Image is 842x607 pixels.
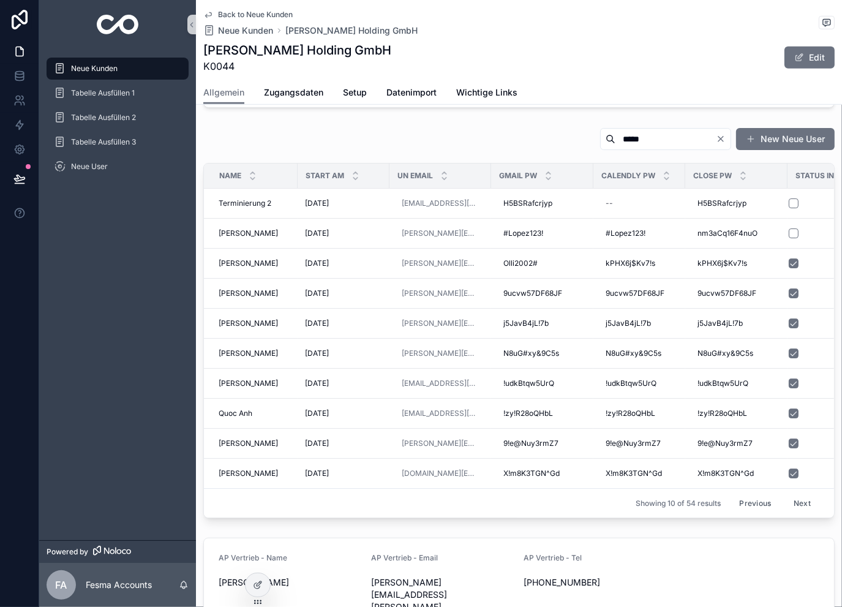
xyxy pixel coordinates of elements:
[498,284,586,303] a: 9ucvw57DF68JF
[219,198,271,208] span: Terminierung 2
[264,86,323,99] span: Zugangsdaten
[697,288,756,298] span: 9ucvw57DF68JF
[285,25,418,37] a: [PERSON_NAME] Holding GmbH
[402,228,479,238] a: [PERSON_NAME][EMAIL_ADDRESS][PERSON_NAME][DOMAIN_NAME]
[606,379,656,388] span: !udkBtqw5UrQ
[697,439,753,448] span: 9!e@Nuy3rmZ7
[606,469,662,478] span: X!m8K3TGN^Gd
[601,171,655,181] span: Calendly Pw
[305,469,329,478] span: [DATE]
[693,434,780,453] a: 9!e@Nuy3rmZ7
[305,439,329,448] span: [DATE]
[71,162,108,172] span: Neue User
[601,194,678,213] a: --
[606,288,664,298] span: 9ucvw57DF68JF
[498,404,586,423] a: !zy!R28oQHbL
[219,469,278,478] span: [PERSON_NAME]
[402,319,479,328] a: [PERSON_NAME][EMAIL_ADDRESS][PERSON_NAME][PERSON_NAME][DOMAIN_NAME]
[47,58,189,80] a: Neue Kunden
[606,258,655,268] span: kPHX6j$Kv7!s
[498,464,586,483] a: X!m8K3TGN^Gd
[219,349,290,358] a: [PERSON_NAME]
[498,314,586,333] a: j5JavB4jL!7b
[606,349,661,358] span: N8uG#xy&9C5s
[693,404,780,423] a: !zy!R28oQHbL
[601,254,678,273] a: kPHX6j$Kv7!s
[697,319,743,328] span: j5JavB4jL!7b
[697,198,746,208] span: H5BSRafcrjyp
[305,469,382,478] a: [DATE]
[305,258,382,268] a: [DATE]
[693,254,780,273] a: kPHX6j$Kv7!s
[219,319,290,328] a: [PERSON_NAME]
[716,134,731,144] button: Clear
[203,86,244,99] span: Allgemein
[218,25,273,37] span: Neue Kunden
[343,86,367,99] span: Setup
[219,439,290,448] a: [PERSON_NAME]
[219,409,290,418] a: Quoc Anh
[402,198,479,208] a: [EMAIL_ADDRESS][DOMAIN_NAME]
[601,314,678,333] a: j5JavB4jL!7b
[601,434,678,453] a: 9!e@Nuy3rmZ7
[402,439,479,448] a: [PERSON_NAME][EMAIL_ADDRESS][PERSON_NAME][PERSON_NAME][DOMAIN_NAME]
[386,81,437,106] a: Datenimport
[305,379,382,388] a: [DATE]
[305,349,382,358] a: [DATE]
[499,171,537,181] span: Gmail Pw
[219,319,278,328] span: [PERSON_NAME]
[397,314,484,333] a: [PERSON_NAME][EMAIL_ADDRESS][PERSON_NAME][PERSON_NAME][DOMAIN_NAME]
[601,464,678,483] a: X!m8K3TGN^Gd
[219,349,278,358] span: [PERSON_NAME]
[503,409,553,418] span: !zy!R28oQHbL
[219,288,290,298] a: [PERSON_NAME]
[601,284,678,303] a: 9ucvw57DF68JF
[371,553,438,562] span: AP Vertrieb - Email
[39,540,196,563] a: Powered by
[693,171,732,181] span: Close Pw
[305,198,382,208] a: [DATE]
[305,349,329,358] span: [DATE]
[305,288,329,298] span: [DATE]
[219,439,278,448] span: [PERSON_NAME]
[71,137,136,147] span: Tabelle Ausfüllen 3
[219,198,290,208] a: Terminierung 2
[503,228,543,238] span: #Lopez123!
[456,86,517,99] span: Wichtige Links
[305,228,382,238] a: [DATE]
[402,379,479,388] a: [EMAIL_ADDRESS][DOMAIN_NAME]
[306,171,344,181] span: Start am
[697,258,747,268] span: kPHX6j$Kv7!s
[39,49,196,194] div: scrollable content
[601,374,678,393] a: !udkBtqw5UrQ
[203,10,293,20] a: Back to Neue Kunden
[97,15,139,34] img: App logo
[264,81,323,106] a: Zugangsdaten
[203,42,391,59] h1: [PERSON_NAME] Holding GmbH
[47,107,189,129] a: Tabelle Ausfüllen 2
[47,156,189,178] a: Neue User
[203,59,391,74] span: K0044
[693,344,780,363] a: N8uG#xy&9C5s
[397,434,484,453] a: [PERSON_NAME][EMAIL_ADDRESS][PERSON_NAME][PERSON_NAME][DOMAIN_NAME]
[606,439,661,448] span: 9!e@Nuy3rmZ7
[402,349,479,358] a: [PERSON_NAME][EMAIL_ADDRESS][PERSON_NAME][DOMAIN_NAME]
[305,258,329,268] span: [DATE]
[498,254,586,273] a: Olli2002#
[305,439,382,448] a: [DATE]
[219,258,290,268] a: [PERSON_NAME]
[218,10,293,20] span: Back to Neue Kunden
[402,288,479,298] a: [PERSON_NAME][EMAIL_ADDRESS][PERSON_NAME][DOMAIN_NAME]
[397,374,484,393] a: [EMAIL_ADDRESS][DOMAIN_NAME]
[601,224,678,243] a: #Lopez123!
[71,88,135,98] span: Tabelle Ausfüllen 1
[397,284,484,303] a: [PERSON_NAME][EMAIL_ADDRESS][PERSON_NAME][DOMAIN_NAME]
[219,288,278,298] span: [PERSON_NAME]
[736,128,835,150] button: New Neue User
[636,499,721,508] span: Showing 10 of 54 results
[397,254,484,273] a: [PERSON_NAME][EMAIL_ADDRESS][PERSON_NAME][PERSON_NAME][DOMAIN_NAME]
[397,194,484,213] a: [EMAIL_ADDRESS][DOMAIN_NAME]
[47,82,189,104] a: Tabelle Ausfüllen 1
[503,319,549,328] span: j5JavB4jL!7b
